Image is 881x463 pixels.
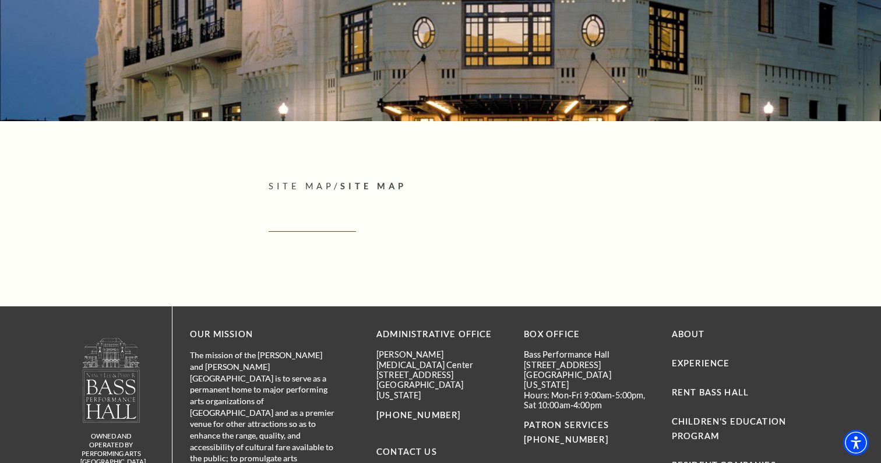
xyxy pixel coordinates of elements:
p: [STREET_ADDRESS] [524,360,654,370]
p: OUR MISSION [190,327,336,342]
p: / [269,179,802,194]
a: Experience [672,358,730,368]
a: Rent Bass Hall [672,387,749,397]
p: Administrative Office [376,327,506,342]
p: [PHONE_NUMBER] [376,408,506,423]
p: BOX OFFICE [524,327,654,342]
p: [STREET_ADDRESS] [376,370,506,380]
a: Children's Education Program [672,416,786,441]
a: Contact Us [376,447,437,457]
img: owned and operated by Performing Arts Fort Worth, A NOT-FOR-PROFIT 501(C)3 ORGANIZATION [82,337,141,423]
p: Hours: Mon-Fri 9:00am-5:00pm, Sat 10:00am-4:00pm [524,390,654,411]
div: Accessibility Menu [843,430,869,455]
p: [GEOGRAPHIC_DATA][US_STATE] [524,370,654,390]
p: [PERSON_NAME][MEDICAL_DATA] Center [376,349,506,370]
span: Site Map [340,181,407,191]
span: Site Map [269,181,334,191]
p: Bass Performance Hall [524,349,654,359]
a: About [672,329,705,339]
p: PATRON SERVICES [PHONE_NUMBER] [524,418,654,447]
p: [GEOGRAPHIC_DATA][US_STATE] [376,380,506,400]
